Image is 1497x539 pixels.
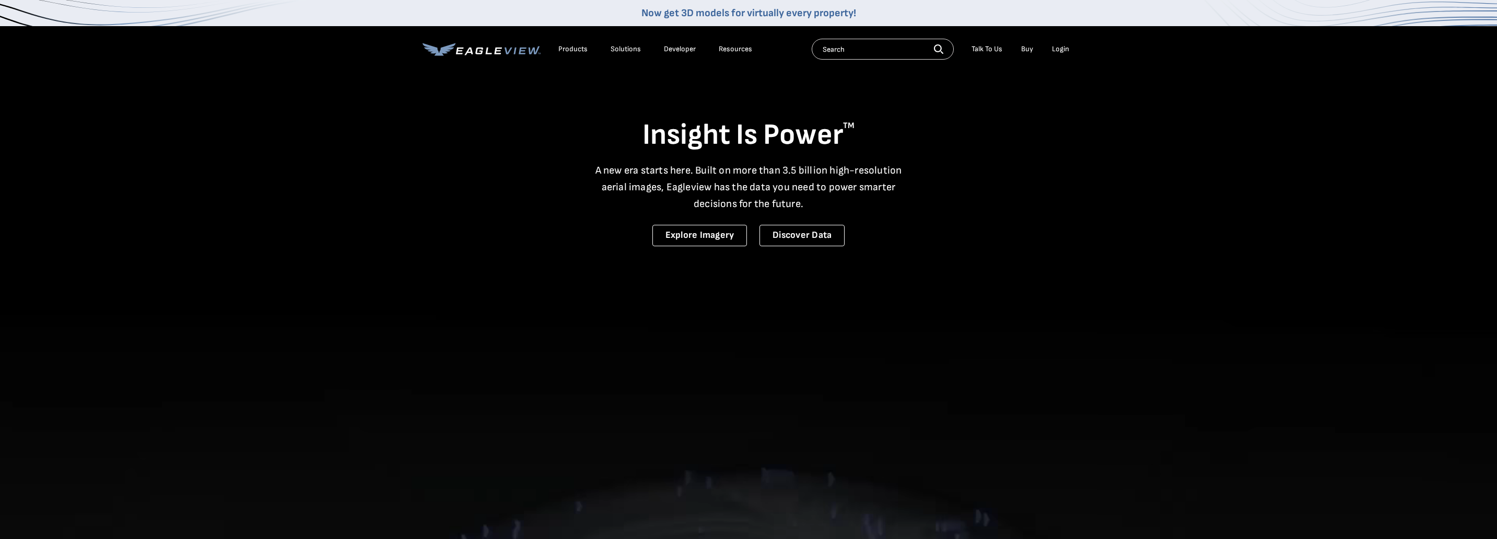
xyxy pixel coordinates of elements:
sup: TM [843,121,855,131]
div: Solutions [611,44,641,54]
h1: Insight Is Power [423,117,1074,154]
a: Explore Imagery [652,225,747,246]
p: A new era starts here. Built on more than 3.5 billion high-resolution aerial images, Eagleview ha... [589,162,908,212]
div: Resources [719,44,752,54]
a: Buy [1021,44,1033,54]
a: Discover Data [759,225,845,246]
div: Products [558,44,588,54]
div: Talk To Us [972,44,1002,54]
a: Now get 3D models for virtually every property! [641,7,856,19]
div: Login [1052,44,1069,54]
a: Developer [664,44,696,54]
input: Search [812,39,954,60]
